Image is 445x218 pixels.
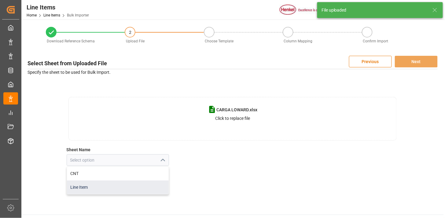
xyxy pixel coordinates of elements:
[158,155,167,165] button: close menu
[67,167,169,180] div: CNT
[27,3,89,12] div: Line Items
[28,69,438,76] p: Specify the sheet to be used for Bulk Import.
[67,154,169,166] input: Select option
[27,13,37,17] a: Home
[67,180,169,194] div: Line Item
[205,39,234,43] span: Choose Template
[68,97,397,141] div: CARGA LOWARD.xlsxClick to replace file
[280,5,331,15] img: Henkel%20logo.jpg_1689854090.jpg
[395,56,438,67] button: Next
[363,39,388,43] span: Confirm Import
[126,39,145,43] span: Upload File
[216,107,257,113] span: CARGA LOWARD.xlsx
[28,59,107,67] h3: Select Sheet from Uploaded File
[349,56,392,67] button: Previous
[125,27,135,38] div: 2
[67,147,91,153] label: Sheet Name
[215,115,250,122] p: Click to replace file
[284,39,313,43] span: Column Mapping
[322,7,427,13] div: File uploaded
[43,13,60,17] a: Line Items
[47,39,95,43] span: Download Reference Schema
